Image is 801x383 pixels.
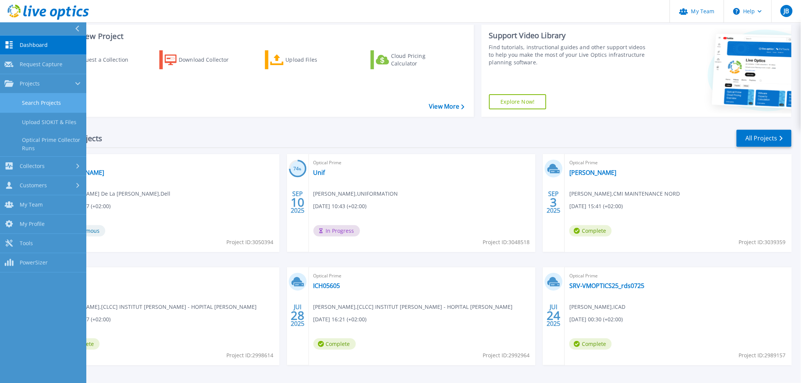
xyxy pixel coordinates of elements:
a: Cloud Pricing Calculator [371,50,455,69]
a: SRV-VMOPTICS25_rds0725 [569,282,644,290]
span: [PERSON_NAME] , ICAD [569,303,625,311]
span: Collectors [20,163,45,170]
a: Unif [313,169,325,176]
div: JUI 2025 [547,302,561,329]
div: JUI 2025 [290,302,305,329]
span: [PERSON_NAME] , CMI MAINTENANCE NORD [569,190,680,198]
h3: 74 [289,165,307,173]
span: [DATE] 10:43 (+02:00) [313,202,367,210]
span: Customers [20,182,47,189]
span: [DATE] 15:41 (+02:00) [569,202,623,210]
a: Request a Collection [54,50,138,69]
span: In Progress [313,225,360,237]
span: Optical Prime [57,272,275,280]
div: Support Video Library [489,31,648,40]
span: [PERSON_NAME] , [CLCC] INSTITUT [PERSON_NAME] - HOPITAL [PERSON_NAME] [313,303,513,311]
div: SEP 2025 [547,188,561,216]
a: [PERSON_NAME] [569,169,616,176]
a: ICH05605 [313,282,340,290]
span: Project ID: 2989157 [739,351,786,360]
span: 24 [547,312,561,319]
span: JB [784,8,789,14]
span: Project ID: 2998614 [227,351,274,360]
span: Complete [313,338,356,350]
a: Download Collector [159,50,244,69]
span: [DATE] 16:21 (+02:00) [313,315,367,324]
div: Request a Collection [75,52,136,67]
span: Project ID: 3048518 [483,238,530,246]
span: [PERSON_NAME] De La [PERSON_NAME] , Dell [57,190,170,198]
span: [PERSON_NAME] , UNIFORMATION [313,190,398,198]
span: Complete [569,338,612,350]
span: [DATE] 00:30 (+02:00) [569,315,623,324]
span: [PERSON_NAME] , [CLCC] INSTITUT [PERSON_NAME] - HOPITAL [PERSON_NAME] [57,303,257,311]
span: % [299,167,302,171]
div: SEP 2025 [290,188,305,216]
h3: Start a New Project [54,32,464,40]
span: Optical Prime [569,159,787,167]
div: Upload Files [286,52,346,67]
a: View More [429,103,464,110]
span: 3 [550,199,557,206]
span: Optical Prime [569,272,787,280]
span: My Team [20,201,43,208]
a: Upload Files [265,50,349,69]
span: Optical Prime [313,272,531,280]
div: Find tutorials, instructional guides and other support videos to help you make the most of your L... [489,44,648,66]
span: My Profile [20,221,45,227]
span: Project ID: 2992964 [483,351,530,360]
span: Optical Prime [313,159,531,167]
span: PowerSizer [20,259,48,266]
span: 28 [291,312,304,319]
span: Complete [569,225,612,237]
span: Project ID: 3039359 [739,238,786,246]
div: Download Collector [179,52,239,67]
span: Dashboard [20,42,48,48]
span: Optical Prime [57,159,275,167]
a: Explore Now! [489,94,547,109]
span: Request Capture [20,61,62,68]
span: 10 [291,199,304,206]
span: Project ID: 3050394 [227,238,274,246]
a: All Projects [737,130,792,147]
span: Projects [20,80,40,87]
div: Cloud Pricing Calculator [391,52,452,67]
span: Tools [20,240,33,247]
